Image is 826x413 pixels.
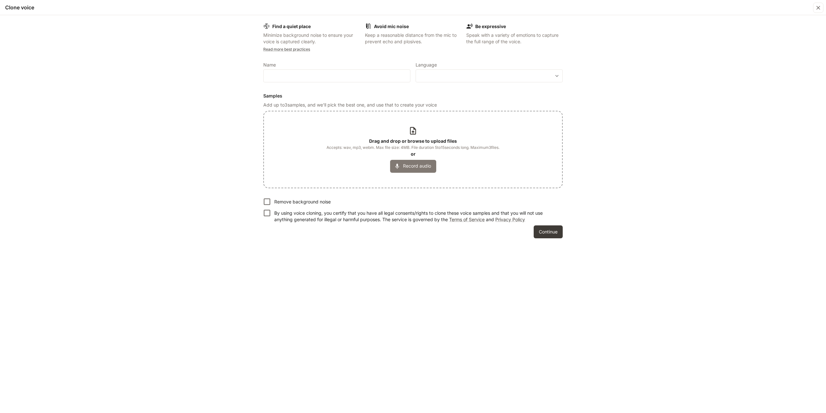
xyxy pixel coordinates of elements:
[475,24,506,29] b: Be expressive
[263,102,563,108] p: Add up to 3 samples, and we'll pick the best one, and use that to create your voice
[449,217,485,222] a: Terms of Service
[411,151,416,157] b: or
[274,210,558,223] p: By using voice cloning, you certify that you have all legal consents/rights to clone these voice ...
[5,4,34,11] h5: Clone voice
[390,160,436,173] button: Record audio
[274,199,331,205] p: Remove background noise
[263,93,563,99] h6: Samples
[263,47,310,52] a: Read more best practices
[365,32,461,45] p: Keep a reasonable distance from the mic to prevent echo and plosives.
[369,138,457,144] b: Drag and drop or browse to upload files
[495,217,525,222] a: Privacy Policy
[263,32,360,45] p: Minimize background noise to ensure your voice is captured clearly.
[374,24,409,29] b: Avoid mic noise
[416,63,437,67] p: Language
[534,225,563,238] button: Continue
[466,32,563,45] p: Speak with a variety of emotions to capture the full range of the voice.
[416,73,562,79] div: ​
[263,63,276,67] p: Name
[327,144,499,151] span: Accepts: wav, mp3, webm. Max file size: 4MB. File duration 5 to 15 seconds long. Maximum 3 files.
[272,24,311,29] b: Find a quiet place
